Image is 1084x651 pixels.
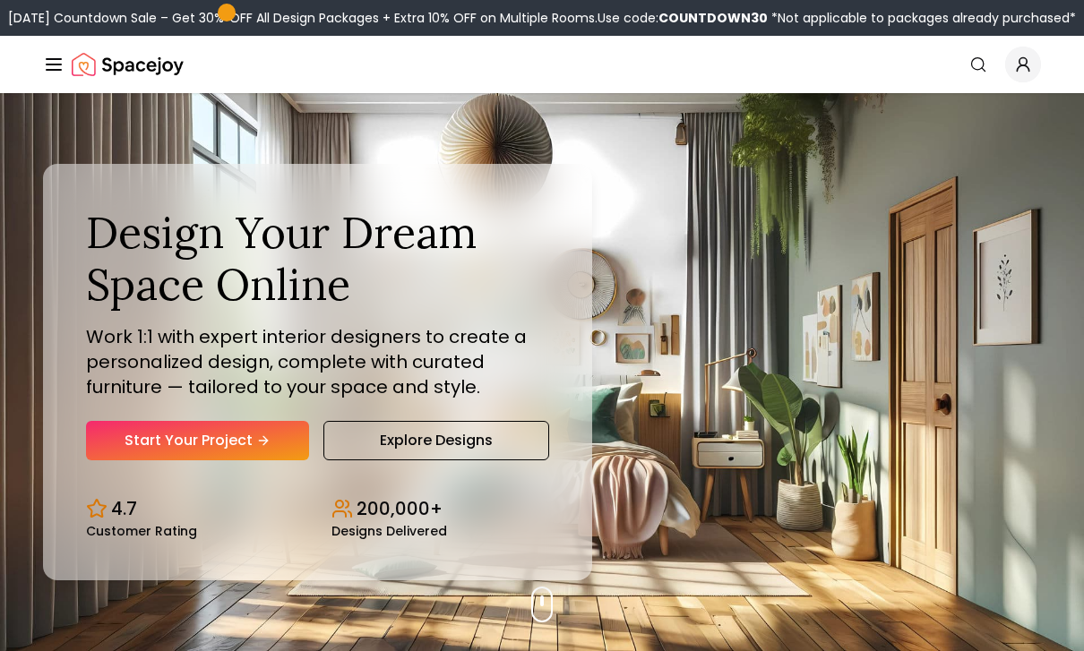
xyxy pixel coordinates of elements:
[8,9,1076,27] div: [DATE] Countdown Sale – Get 30% OFF All Design Packages + Extra 10% OFF on Multiple Rooms.
[111,496,137,521] p: 4.7
[86,324,549,399] p: Work 1:1 with expert interior designers to create a personalized design, complete with curated fu...
[768,9,1076,27] span: *Not applicable to packages already purchased*
[86,525,197,537] small: Customer Rating
[72,47,184,82] img: Spacejoy Logo
[357,496,443,521] p: 200,000+
[72,47,184,82] a: Spacejoy
[323,421,548,460] a: Explore Designs
[86,207,549,310] h1: Design Your Dream Space Online
[658,9,768,27] b: COUNTDOWN30
[43,36,1041,93] nav: Global
[86,421,309,460] a: Start Your Project
[86,482,549,537] div: Design stats
[331,525,447,537] small: Designs Delivered
[598,9,768,27] span: Use code:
